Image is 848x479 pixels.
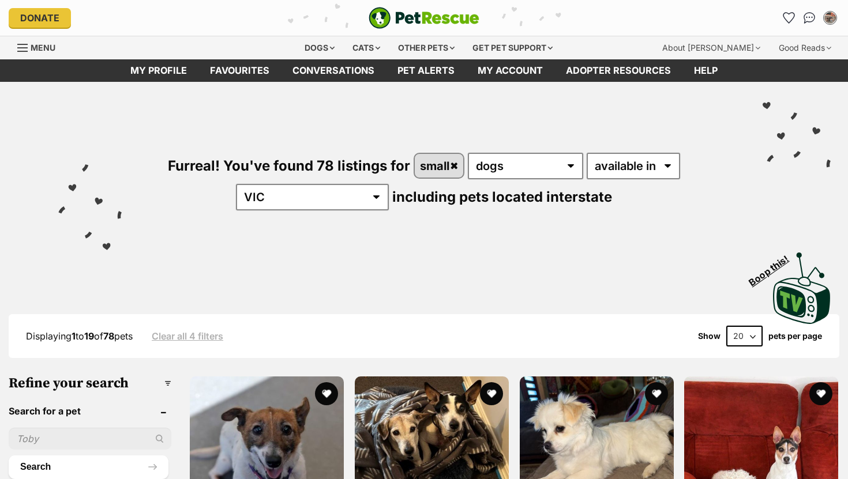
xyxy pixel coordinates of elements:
[9,428,171,450] input: Toby
[821,9,839,27] button: My account
[9,375,171,391] h3: Refine your search
[281,59,386,82] a: conversations
[369,7,479,29] a: PetRescue
[119,59,198,82] a: My profile
[654,36,768,59] div: About [PERSON_NAME]
[824,12,836,24] img: Philippa Sheehan profile pic
[9,406,171,416] header: Search for a pet
[84,330,94,342] strong: 19
[369,7,479,29] img: logo-e224e6f780fb5917bec1dbf3a21bbac754714ae5b6737aabdf751b685950b380.svg
[17,36,63,57] a: Menu
[103,330,114,342] strong: 78
[779,9,798,27] a: Favourites
[698,331,721,341] span: Show
[747,246,800,288] span: Boop this!
[773,252,831,324] img: PetRescue TV logo
[554,59,682,82] a: Adopter resources
[72,330,76,342] strong: 1
[779,9,839,27] ul: Account quick links
[809,382,832,405] button: favourite
[297,36,343,59] div: Dogs
[315,382,338,405] button: favourite
[168,157,410,174] span: Furreal! You've found 78 listings for
[480,382,503,405] button: favourite
[392,188,612,205] span: including pets located interstate
[773,242,831,326] a: Boop this!
[804,12,816,24] img: chat-41dd97257d64d25036548639549fe6c8038ab92f7586957e7f3b1b290dea8141.svg
[768,331,822,341] label: pets per page
[800,9,819,27] a: Conversations
[464,36,561,59] div: Get pet support
[9,8,71,28] a: Donate
[771,36,839,59] div: Good Reads
[415,154,464,178] a: small
[198,59,281,82] a: Favourites
[31,43,55,52] span: Menu
[466,59,554,82] a: My account
[682,59,729,82] a: Help
[152,331,223,341] a: Clear all 4 filters
[26,330,133,342] span: Displaying to of pets
[386,59,466,82] a: Pet alerts
[9,455,168,478] button: Search
[644,382,667,405] button: favourite
[390,36,463,59] div: Other pets
[344,36,388,59] div: Cats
